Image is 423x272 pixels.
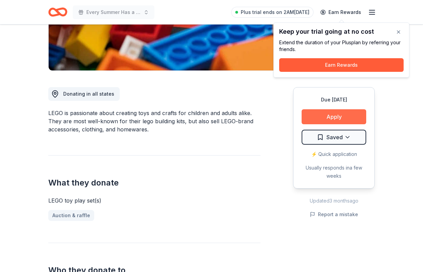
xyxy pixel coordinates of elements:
[48,4,67,20] a: Home
[48,109,260,133] div: LEGO is passionate about creating toys and crafts for children and adults alike. They are most we...
[48,177,260,188] h2: What they donate
[48,210,94,221] a: Auction & raffle
[316,6,365,18] a: Earn Rewards
[302,96,366,104] div: Due [DATE]
[279,28,404,35] div: Keep your trial going at no cost
[293,197,375,205] div: Updated 3 months ago
[73,5,154,19] button: Every Summer Has a Story 2025 Fundraiser
[241,8,309,16] span: Plus trial ends on 2AM[DATE]
[231,7,314,18] a: Plus trial ends on 2AM[DATE]
[86,8,141,16] span: Every Summer Has a Story 2025 Fundraiser
[302,109,366,124] button: Apply
[279,39,404,53] div: Extend the duration of your Plus plan by referring your friends.
[63,91,114,97] span: Donating in all states
[279,58,404,72] button: Earn Rewards
[302,150,366,158] div: ⚡️ Quick application
[310,210,358,219] button: Report a mistake
[302,164,366,180] div: Usually responds in a few weeks
[48,196,260,205] div: LEGO toy play set(s)
[326,133,343,142] span: Saved
[302,130,366,145] button: Saved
